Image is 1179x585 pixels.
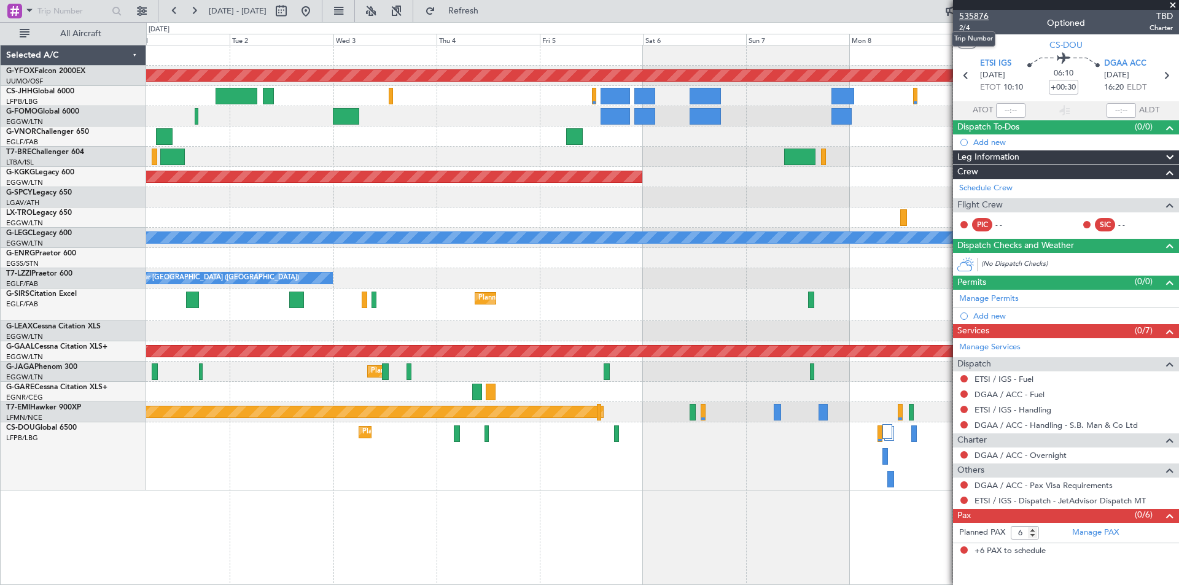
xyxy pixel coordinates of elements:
a: G-KGKGLegacy 600 [6,169,74,176]
span: T7-BRE [6,149,31,156]
a: G-FOMOGlobal 6000 [6,108,79,115]
span: G-SIRS [6,290,29,298]
div: Sat 6 [643,34,746,45]
span: Refresh [438,7,489,15]
div: Sun 7 [746,34,849,45]
div: SIC [1095,218,1115,231]
a: EGGW/LTN [6,352,43,362]
span: Services [957,324,989,338]
div: Owner [GEOGRAPHIC_DATA] ([GEOGRAPHIC_DATA]) [130,269,299,287]
a: G-GARECessna Citation XLS+ [6,384,107,391]
span: Permits [957,276,986,290]
a: Manage PAX [1072,527,1119,539]
a: EGLF/FAB [6,300,38,309]
div: Planned Maint [GEOGRAPHIC_DATA] ([GEOGRAPHIC_DATA]) [478,289,672,308]
span: CS-DOU [1049,39,1083,52]
a: DGAA / ACC - Overnight [975,450,1067,460]
span: G-SPCY [6,189,33,196]
span: (0/0) [1135,275,1153,288]
span: TBD [1150,10,1173,23]
a: LFMN/NCE [6,413,42,422]
span: Charter [957,433,987,447]
span: G-LEAX [6,323,33,330]
span: ATOT [973,104,993,117]
span: [DATE] [1104,69,1129,82]
div: Tue 2 [230,34,333,45]
span: G-GAAL [6,343,34,351]
span: CS-JHH [6,88,33,95]
div: Wed 3 [333,34,437,45]
span: (0/7) [1135,324,1153,337]
div: - - [995,219,1023,230]
a: Manage Services [959,341,1021,354]
a: T7-LZZIPraetor 600 [6,270,72,277]
span: ETOT [980,82,1000,94]
div: Planned Maint [GEOGRAPHIC_DATA] ([GEOGRAPHIC_DATA]) [362,423,556,441]
a: LTBA/ISL [6,158,34,167]
div: Trip Number [952,31,995,47]
a: G-LEAXCessna Citation XLS [6,323,101,330]
div: PIC [972,218,992,231]
span: ELDT [1127,82,1146,94]
div: Thu 4 [437,34,540,45]
a: DGAA / ACC - Handling - S.B. Man & Co Ltd [975,420,1138,430]
span: 16:20 [1104,82,1124,94]
span: Others [957,463,984,478]
div: Mon 1 [126,34,230,45]
a: LFPB/LBG [6,97,38,106]
a: EGNR/CEG [6,393,43,402]
div: Mon 8 [849,34,952,45]
a: T7-BREChallenger 604 [6,149,84,156]
a: LX-TROLegacy 650 [6,209,72,217]
a: G-JAGAPhenom 300 [6,363,77,371]
span: Leg Information [957,150,1019,165]
a: Manage Permits [959,293,1019,305]
a: CS-DOUGlobal 6500 [6,424,77,432]
span: [DATE] - [DATE] [209,6,267,17]
span: All Aircraft [32,29,130,38]
a: T7-EMIHawker 900XP [6,404,81,411]
a: DGAA / ACC - Pax Visa Requirements [975,480,1113,490]
a: UUMO/OSF [6,77,43,86]
a: EGLF/FAB [6,138,38,147]
a: DGAA / ACC - Fuel [975,389,1045,400]
div: Optioned [1047,17,1085,29]
span: G-YFOX [6,68,34,75]
label: Planned PAX [959,527,1005,539]
a: EGGW/LTN [6,219,43,228]
a: CS-JHHGlobal 6000 [6,88,74,95]
span: Dispatch To-Dos [957,120,1019,134]
a: G-VNORChallenger 650 [6,128,89,136]
span: 10:10 [1003,82,1023,94]
span: Flight Crew [957,198,1003,212]
div: Add new [973,137,1173,147]
div: Fri 5 [540,34,643,45]
span: +6 PAX to schedule [975,545,1046,557]
span: Dispatch [957,357,991,371]
a: EGGW/LTN [6,178,43,187]
a: EGGW/LTN [6,373,43,382]
button: All Aircraft [14,24,133,44]
a: G-SPCYLegacy 650 [6,189,72,196]
span: 535876 [959,10,989,23]
a: ETSI / IGS - Handling [975,405,1051,415]
span: Pax [957,509,971,523]
div: (No Dispatch Checks) [981,259,1179,272]
a: ETSI / IGS - Fuel [975,374,1033,384]
span: G-LEGC [6,230,33,237]
button: Refresh [419,1,493,21]
span: G-JAGA [6,363,34,371]
div: - - [1118,219,1146,230]
span: 06:10 [1054,68,1073,80]
span: LX-TRO [6,209,33,217]
span: Charter [1150,23,1173,33]
span: G-VNOR [6,128,36,136]
a: EGGW/LTN [6,332,43,341]
span: G-ENRG [6,250,35,257]
a: G-GAALCessna Citation XLS+ [6,343,107,351]
a: EGGW/LTN [6,117,43,126]
span: ETSI IGS [980,58,1011,70]
a: EGLF/FAB [6,279,38,289]
span: T7-LZZI [6,270,31,277]
a: ETSI / IGS - Dispatch - JetAdvisor Dispatch MT [975,495,1146,506]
